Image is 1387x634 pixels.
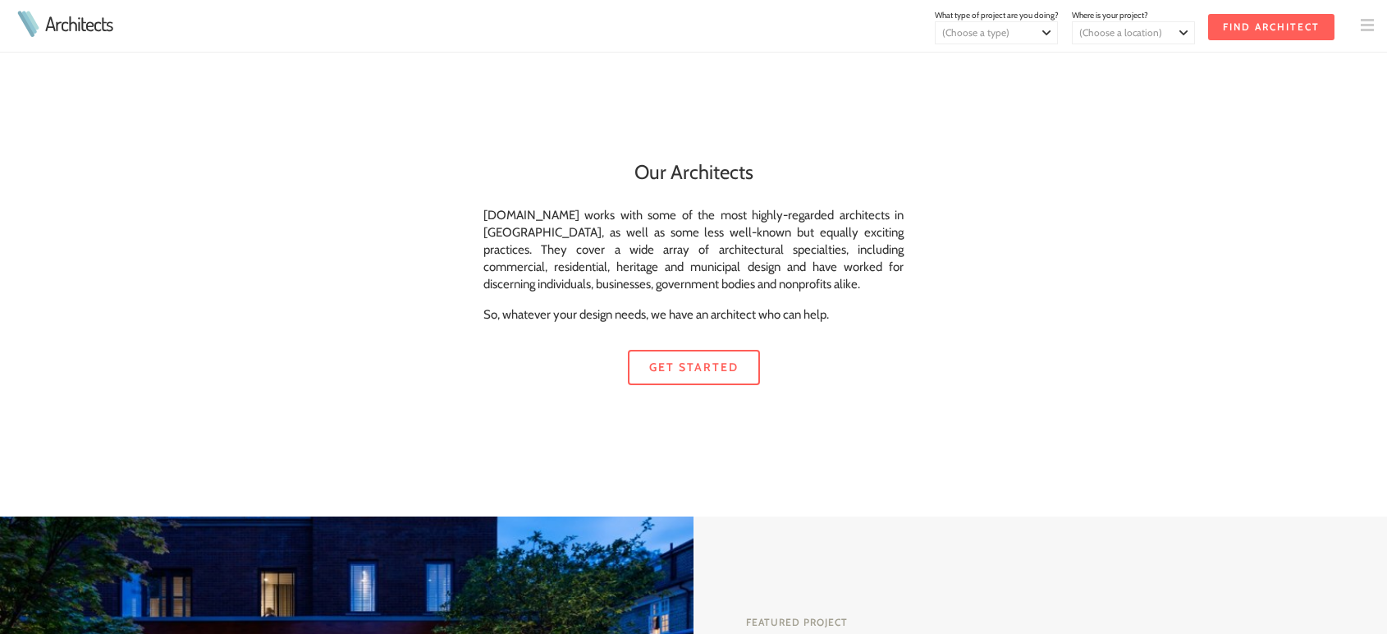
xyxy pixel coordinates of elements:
h4: Featured Project [746,615,1334,630]
p: So, whatever your design needs, we have an architect who can help. [483,306,904,324]
input: Find Architect [1208,14,1334,40]
h2: Our Architects [483,158,904,187]
a: Get started [628,350,760,385]
span: What type of project are you doing? [935,10,1059,21]
img: Architects [13,11,43,37]
span: Where is your project? [1072,10,1148,21]
a: Architects [45,14,112,34]
p: [DOMAIN_NAME] works with some of the most highly-regarded architects in [GEOGRAPHIC_DATA], as wel... [483,207,904,293]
